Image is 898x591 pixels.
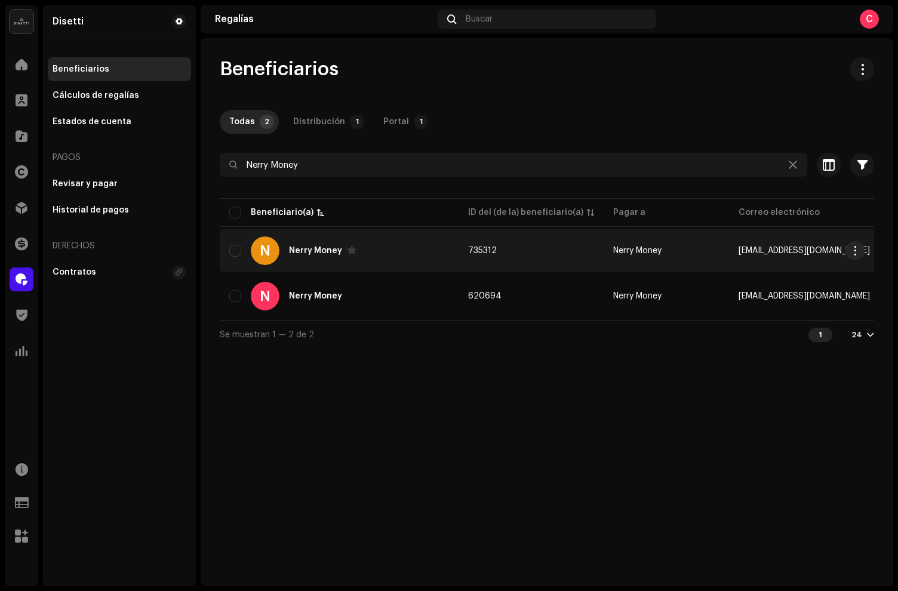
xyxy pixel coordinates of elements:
p-badge: 2 [260,115,274,129]
re-m-nav-item: Historial de pagos [48,198,191,222]
p-badge: 1 [414,115,428,129]
span: nerrymoneyworldwide@gmail.com [739,292,870,300]
span: Se muestran 1 — 2 de 2 [220,331,314,339]
re-m-nav-item: Contratos [48,260,191,284]
div: N [251,282,279,310]
re-m-nav-item: Cálculos de regalías [48,84,191,107]
div: N [251,236,279,265]
span: nerrymoneyworldwide@gmail.com [739,247,870,255]
div: Revisar y pagar [53,179,118,189]
img: 02a7c2d3-3c89-4098-b12f-2ff2945c95ee [10,10,33,33]
div: Estados de cuenta [53,117,131,127]
div: 24 [851,330,862,340]
input: Buscar [220,153,807,177]
div: ID del (de la) beneficiario(a) [468,207,583,218]
div: C [860,10,879,29]
div: Distribución [293,110,345,134]
re-a-nav-header: Pagos [48,143,191,172]
re-m-nav-item: Estados de cuenta [48,110,191,134]
div: Todas [229,110,255,134]
div: Portal [383,110,409,134]
div: Beneficiarios [53,64,109,74]
div: Historial de pagos [53,205,129,215]
div: Beneficiario(a) [251,207,313,218]
re-m-nav-item: Beneficiarios [48,57,191,81]
span: 735312 [468,247,497,255]
div: Cálculos de regalías [53,91,139,100]
re-a-nav-header: Derechos [48,232,191,260]
span: Nerry Money [613,292,662,300]
span: Beneficiarios [220,57,339,81]
div: Disetti [53,17,84,26]
span: 620694 [468,292,502,300]
div: 1 [808,328,832,342]
div: Regalías [215,14,433,24]
div: Nerry Money [289,247,342,255]
span: Buscar [466,14,493,24]
div: Nerry Money [289,292,342,300]
span: Nerry Money [613,247,662,255]
p-badge: 1 [350,115,364,129]
div: Contratos [53,267,96,277]
re-m-nav-item: Revisar y pagar [48,172,191,196]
